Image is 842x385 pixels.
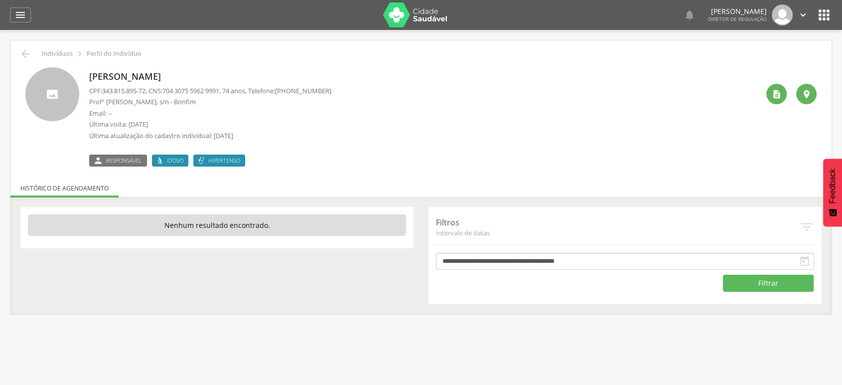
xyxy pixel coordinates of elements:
span: Idoso [167,157,183,165]
i:  [799,255,811,267]
i:  [802,89,812,99]
p: Última visita: [DATE] [89,120,331,129]
p: Email: -- [89,109,331,118]
span: Hipertenso [208,157,240,165]
p: [PERSON_NAME] [708,8,767,15]
p: Perfil do Indivíduo [87,50,141,58]
p: CPF: , CNS: , 74 anos, Telefone: [89,86,331,96]
i:  [74,48,85,59]
span: Responsável [106,157,142,165]
span: 704 3075 5962 9991 [162,86,219,95]
p: Filtros [436,217,799,228]
p: Indivíduos [41,50,73,58]
p: [PERSON_NAME] [89,70,331,83]
i:  [684,9,696,21]
p: Nenhum resultado encontrado. [28,214,406,236]
i:  [816,7,832,23]
i:  [799,219,814,234]
span: Diretor de regulação [708,15,767,22]
a:  [798,4,809,25]
span: [PHONE_NUMBER] [275,86,331,95]
button: Filtrar [723,275,814,292]
a:  [10,7,31,22]
i:  [772,89,782,99]
i: Voltar [19,48,31,60]
div: Localização [796,84,817,104]
span: 343.815.895-72 [102,86,145,95]
p: Prof° [PERSON_NAME], s/n - Bonfim [89,97,331,107]
i:  [14,9,26,21]
i:  [93,157,103,165]
div: Ver histórico de cadastramento [766,84,787,104]
a:  [684,4,696,25]
button: Feedback - Mostrar pesquisa [823,159,842,226]
p: Última atualização do cadastro individual: [DATE] [89,131,331,141]
i:  [798,9,809,20]
span: Feedback [828,169,837,203]
span: Intervalo de datas [436,228,799,237]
